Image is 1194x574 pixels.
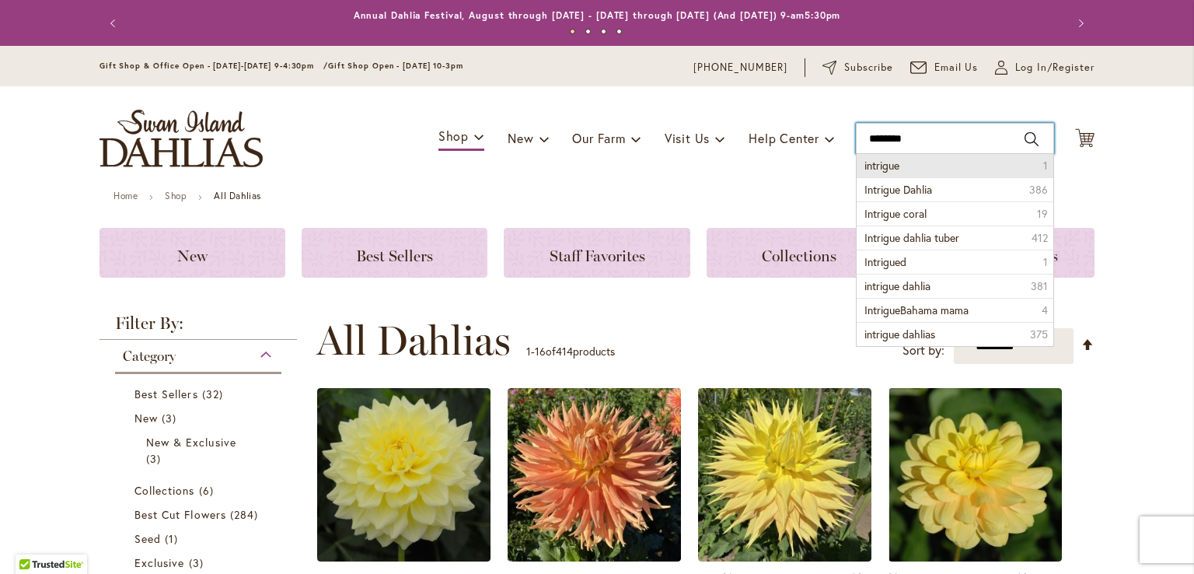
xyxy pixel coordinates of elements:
a: Shop [165,190,187,201]
strong: Filter By: [99,315,297,340]
a: New [99,228,285,278]
iframe: Launch Accessibility Center [12,519,55,562]
span: Collections [762,247,836,265]
span: Intrigued [864,254,906,269]
label: Sort by: [902,336,944,365]
span: New [508,130,533,146]
a: AHOY MATEY [889,550,1062,565]
span: Best Sellers [356,247,433,265]
span: 1 [1043,254,1048,270]
span: 1 [1043,158,1048,173]
span: 412 [1032,230,1048,246]
span: 3 [162,410,180,426]
span: 1 [526,344,531,359]
span: New [177,247,208,265]
span: Exclusive [134,555,184,570]
button: Search [1025,127,1039,152]
span: 375 [1030,327,1048,342]
a: New &amp; Exclusive [146,434,254,467]
a: Email Us [910,60,979,75]
a: Subscribe [822,60,893,75]
span: Intrigue dahlia tuber [864,230,959,245]
img: AHOY MATEY [889,388,1062,562]
a: A-Peeling [317,550,491,565]
span: 284 [230,506,262,523]
span: Intrigue coral [864,206,927,221]
span: Seed [134,531,161,546]
span: Staff Favorites [550,247,645,265]
p: - of products [526,339,615,364]
span: New & Exclusive [146,435,236,450]
a: store logo [99,110,263,167]
button: 1 of 4 [570,29,575,34]
img: AC Jeri [698,388,871,562]
span: Email Us [934,60,979,75]
button: Previous [99,8,131,39]
a: New [134,410,266,426]
img: A-Peeling [317,388,491,562]
a: Best Cut Flowers [134,506,266,523]
span: 3 [189,555,208,571]
a: Collections [707,228,892,278]
button: Next [1063,8,1094,39]
span: Log In/Register [1015,60,1094,75]
span: Help Center [749,130,819,146]
button: 4 of 4 [616,29,622,34]
span: IntrigueBahama mama [864,303,969,317]
span: 3 [146,450,165,467]
span: 32 [202,386,227,402]
img: AC BEN [508,388,681,562]
button: 2 of 4 [585,29,591,34]
span: 1 [165,530,182,547]
a: Annual Dahlia Festival, August through [DATE] - [DATE] through [DATE] (And [DATE]) 9-am5:30pm [354,9,841,21]
span: Visit Us [665,130,710,146]
span: New [134,411,158,425]
span: 16 [535,344,546,359]
span: Category [123,348,176,365]
span: intrigue dahlia [864,278,930,293]
a: Best Sellers [302,228,487,278]
a: [PHONE_NUMBER] [693,60,787,75]
span: Best Sellers [134,387,198,401]
span: Intrigue Dahlia [864,182,932,197]
span: 4 [1042,303,1048,318]
span: 19 [1037,206,1048,222]
strong: All Dahlias [214,190,261,201]
span: Gift Shop Open - [DATE] 10-3pm [328,61,463,71]
a: Log In/Register [995,60,1094,75]
span: intrigue dahlias [864,327,935,341]
a: Exclusive [134,555,266,571]
span: 381 [1031,278,1048,294]
span: Gift Shop & Office Open - [DATE]-[DATE] 9-4:30pm / [99,61,328,71]
a: AC Jeri [698,550,871,565]
a: Home [113,190,138,201]
a: Staff Favorites [504,228,690,278]
span: Collections [134,483,195,498]
span: Best Cut Flowers [134,507,226,522]
a: Seed [134,530,266,547]
span: Shop [438,128,469,144]
span: All Dahlias [316,317,511,364]
span: 414 [556,344,573,359]
span: 6 [199,482,218,499]
span: intrigue [864,158,899,173]
a: AC BEN [508,550,681,565]
span: Our Farm [572,130,625,146]
span: 386 [1029,182,1048,198]
a: Collections [134,482,266,499]
span: Subscribe [844,60,893,75]
button: 3 of 4 [601,29,606,34]
a: Best Sellers [134,386,266,402]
